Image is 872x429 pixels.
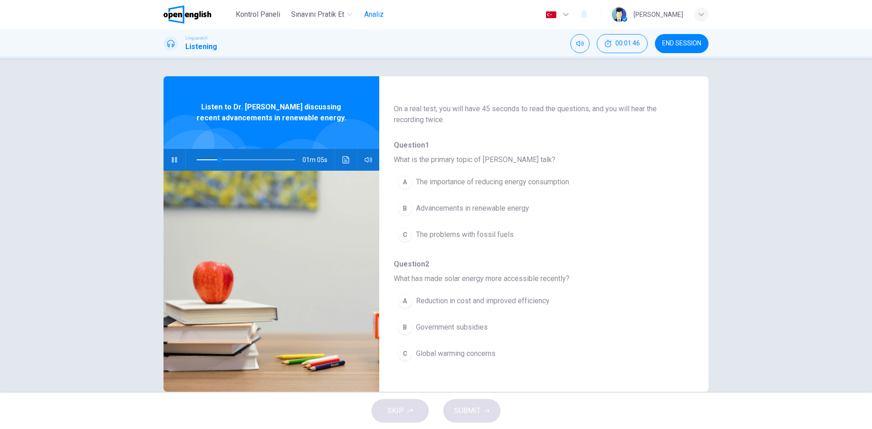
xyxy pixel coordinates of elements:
button: CThe problems with fossil fuels [394,223,647,246]
button: AThe importance of reducing energy consumption [394,171,647,193]
div: Mute [570,34,590,53]
span: On a real test, you will have 45 seconds to read the questions, and you will hear the recording t... [394,104,679,125]
button: END SESSION [655,34,708,53]
span: What has made solar energy more accessible recently? [394,273,679,284]
span: 00:01:46 [615,40,640,47]
div: A [398,175,412,189]
div: B [398,201,412,216]
a: OpenEnglish logo [163,5,232,24]
img: Listen to Dr. Helen Smith discussing recent advancements in renewable energy. [163,171,379,392]
div: B [398,320,412,335]
span: Kontrol Paneli [236,9,280,20]
div: Hide [597,34,648,53]
button: 00:01:46 [597,34,648,53]
span: The problems with fossil fuels [416,229,514,240]
div: C [398,346,412,361]
button: Sınavını Pratik Et [287,6,356,23]
span: END SESSION [662,40,701,47]
button: Kontrol Paneli [232,6,284,23]
button: Analiz [360,6,389,23]
button: BAdvancements in renewable energy [394,197,647,220]
span: Government subsidies [416,322,488,333]
span: Question 1 [394,140,679,151]
button: Ses transkripsiyonunu görmek için tıklayın [339,149,353,171]
span: 01m 05s [302,149,335,171]
span: Sınavını Pratik Et [291,9,344,20]
button: AReduction in cost and improved efficiency [394,290,647,312]
span: Linguaskill [185,35,208,41]
span: Reduction in cost and improved efficiency [416,296,550,306]
div: A [398,294,412,308]
img: tr [545,11,557,18]
span: What is the primary topic of [PERSON_NAME] talk? [394,154,679,165]
span: Question 2 [394,259,679,270]
div: [PERSON_NAME] [634,9,683,20]
img: OpenEnglish logo [163,5,211,24]
span: Global warming concerns [416,348,495,359]
h1: Listening [185,41,217,52]
span: The importance of reducing energy consumption [416,177,569,187]
span: Listen to Dr. [PERSON_NAME] discussing recent advancements in renewable energy. [193,102,350,123]
button: BGovernment subsidies [394,316,647,339]
span: Advancements in renewable energy [416,203,529,214]
img: Profile picture [612,7,626,22]
button: CGlobal warming concerns [394,342,647,365]
div: C [398,227,412,242]
span: Analiz [364,9,384,20]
